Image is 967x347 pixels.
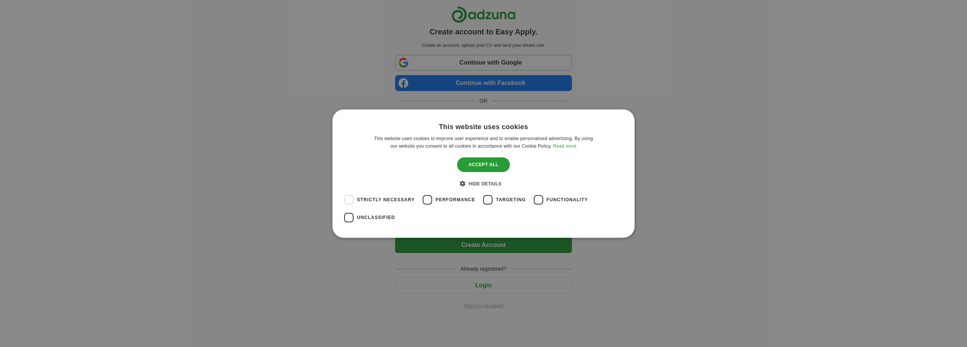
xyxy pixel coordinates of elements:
[547,196,588,203] span: Functionality
[332,109,635,238] div: Cookie consent dialog
[436,196,475,203] span: Performance
[465,180,502,187] div: Hide details
[496,196,526,203] span: Targeting
[469,181,502,187] span: Hide details
[439,122,528,131] div: This website uses cookies
[374,136,593,149] span: This website uses cookies to improve user experience and to enable personalised advertising. By u...
[357,214,395,221] span: Unclassified
[457,157,510,172] div: Accept all
[553,143,576,149] a: Read more, opens a new window
[357,196,415,203] span: Strictly necessary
